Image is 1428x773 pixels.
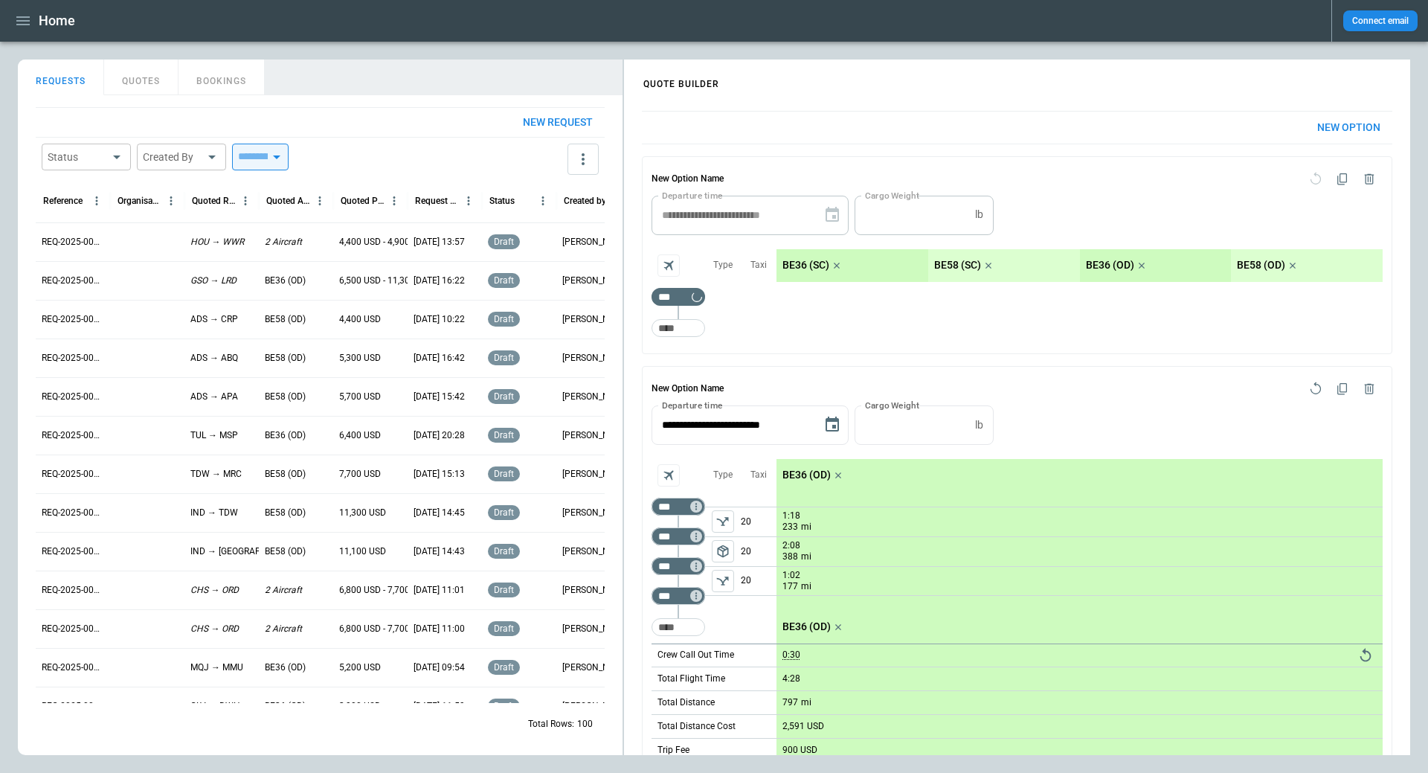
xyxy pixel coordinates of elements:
[1356,166,1383,193] span: Delete quote option
[42,468,104,481] p: REQ-2025-000246
[104,60,178,95] button: QUOTES
[491,353,517,363] span: draft
[652,557,705,575] div: Not found
[562,584,625,597] p: [PERSON_NAME]
[190,623,239,635] p: CHS → ORD
[712,570,734,592] span: Type of sector
[87,191,106,211] button: Reference column menu
[1329,166,1356,193] span: Duplicate quote option
[265,313,306,326] p: BE58 (OD)
[741,507,776,536] p: 20
[511,108,605,137] button: New request
[48,150,107,164] div: Status
[1302,376,1329,402] span: Reset quote option
[652,288,705,306] div: Not found
[190,352,238,365] p: ADS → ABQ
[652,587,705,605] div: Not found
[1237,259,1285,272] p: BE58 (OD)
[339,391,381,403] p: 5,700 USD
[1329,376,1356,402] span: Duplicate quote option
[782,469,831,481] p: BE36 (OD)
[414,661,465,674] p: [DATE] 09:54
[782,259,829,272] p: BE36 (SC)
[1302,166,1329,193] span: Reset quote option
[657,696,715,709] p: Total Distance
[339,275,434,287] p: 6,500 USD - 11,300 USD
[712,540,734,562] button: left aligned
[562,429,625,442] p: [PERSON_NAME]
[782,697,798,708] p: 797
[42,352,104,365] p: REQ-2025-000249
[801,521,811,533] p: mi
[42,236,104,248] p: REQ-2025-000252
[801,551,811,563] p: mi
[657,744,689,757] p: Trip Fee
[18,60,104,95] button: REQUESTS
[414,429,465,442] p: [DATE] 20:28
[265,352,306,365] p: BE58 (OD)
[782,721,824,732] p: 2,591 USD
[662,189,723,202] label: Departure time
[865,399,919,411] label: Cargo Weight
[782,620,831,633] p: BE36 (OD)
[712,510,734,533] span: Type of sector
[339,507,386,519] p: 11,300 USD
[265,236,302,248] p: 2 Aircraft
[657,649,734,661] p: Crew Call Out Time
[562,391,625,403] p: [PERSON_NAME]
[782,551,798,563] p: 388
[562,313,625,326] p: [PERSON_NAME]
[782,673,800,684] p: 4:28
[42,429,104,442] p: REQ-2025-000247
[562,623,625,635] p: [PERSON_NAME]
[489,196,515,206] div: Status
[491,275,517,286] span: draft
[339,468,381,481] p: 7,700 USD
[190,584,239,597] p: CHS → ORD
[265,661,306,674] p: BE36 (OD)
[265,429,306,442] p: BE36 (OD)
[265,545,306,558] p: BE58 (OD)
[562,275,625,287] p: [PERSON_NAME]
[1354,644,1377,667] button: Reset
[865,189,919,202] label: Cargo Weight
[491,391,517,402] span: draft
[42,661,104,674] p: REQ-2025-000241
[339,429,381,442] p: 6,400 USD
[414,468,465,481] p: [DATE] 15:13
[562,661,625,674] p: [PERSON_NAME]
[652,319,705,337] div: Too short
[491,237,517,247] span: draft
[43,196,83,206] div: Reference
[491,430,517,440] span: draft
[265,584,302,597] p: 2 Aircraft
[975,208,983,221] p: lb
[657,254,680,277] span: Aircraft selection
[1343,10,1418,31] button: Connect email
[975,419,983,432] p: lb
[491,469,517,479] span: draft
[712,540,734,562] span: Type of sector
[192,196,236,206] div: Quoted Route
[712,510,734,533] button: left aligned
[459,191,478,211] button: Request Created At (UTC-05:00) column menu
[657,464,680,487] span: Aircraft selection
[562,236,625,248] p: [PERSON_NAME]
[564,196,606,206] div: Created by
[265,468,306,481] p: BE58 (OD)
[414,313,465,326] p: [DATE] 10:22
[491,662,517,673] span: draft
[491,623,517,634] span: draft
[577,718,593,731] p: 100
[310,191,329,211] button: Quoted Aircraft column menu
[567,144,599,175] button: more
[265,623,302,635] p: 2 Aircraft
[190,313,238,326] p: ADS → CRP
[42,275,104,287] p: REQ-2025-000251
[782,649,800,661] p: 0:30
[42,507,104,519] p: REQ-2025-000245
[533,191,553,211] button: Status column menu
[562,352,625,365] p: [PERSON_NAME]
[776,249,1383,282] div: scrollable content
[339,623,429,635] p: 6,800 USD - 7,700 USD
